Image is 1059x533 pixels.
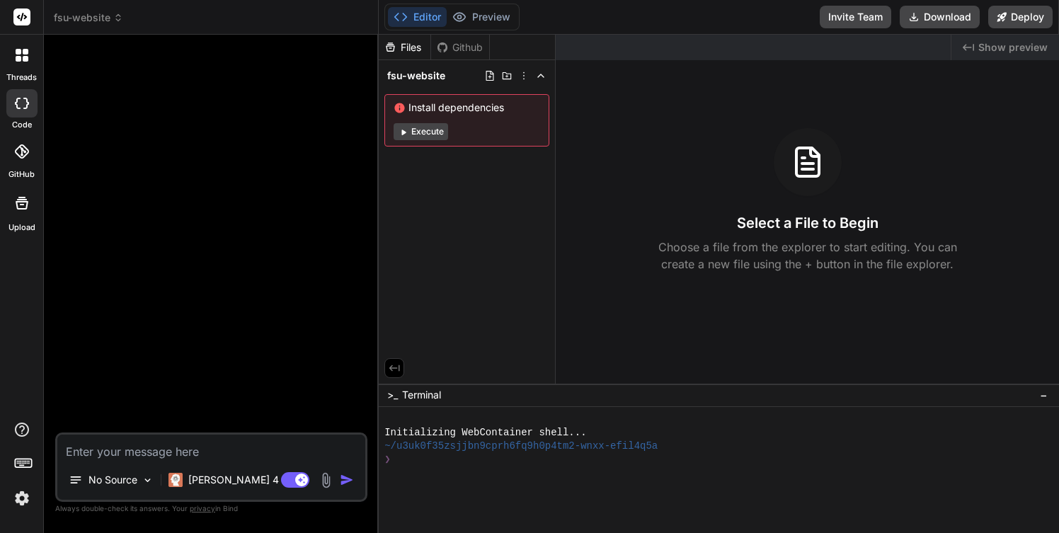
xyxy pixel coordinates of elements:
[649,239,966,273] p: Choose a file from the explorer to start editing. You can create a new file using the + button in...
[12,119,32,131] label: code
[384,426,586,440] span: Initializing WebContainer shell...
[431,40,489,55] div: Github
[447,7,516,27] button: Preview
[379,40,430,55] div: Files
[10,486,34,510] img: settings
[387,388,398,402] span: >_
[388,7,447,27] button: Editor
[55,502,367,515] p: Always double-check its answers. Your in Bind
[900,6,980,28] button: Download
[737,213,878,233] h3: Select a File to Begin
[190,504,215,512] span: privacy
[384,453,390,466] span: ❯
[318,472,334,488] img: attachment
[1037,384,1051,406] button: −
[188,473,294,487] p: [PERSON_NAME] 4 S..
[384,440,658,453] span: ~/u3uk0f35zsjjbn9cprh6fq9h0p4tm2-wnxx-efil4q5a
[394,123,448,140] button: Execute
[6,71,37,84] label: threads
[88,473,137,487] p: No Source
[8,222,35,234] label: Upload
[387,69,445,83] span: fsu-website
[978,40,1048,55] span: Show preview
[54,11,123,25] span: fsu-website
[820,6,891,28] button: Invite Team
[988,6,1053,28] button: Deploy
[1040,388,1048,402] span: −
[394,101,540,115] span: Install dependencies
[8,168,35,180] label: GitHub
[142,474,154,486] img: Pick Models
[168,473,183,487] img: Claude 4 Sonnet
[402,388,441,402] span: Terminal
[340,473,354,487] img: icon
